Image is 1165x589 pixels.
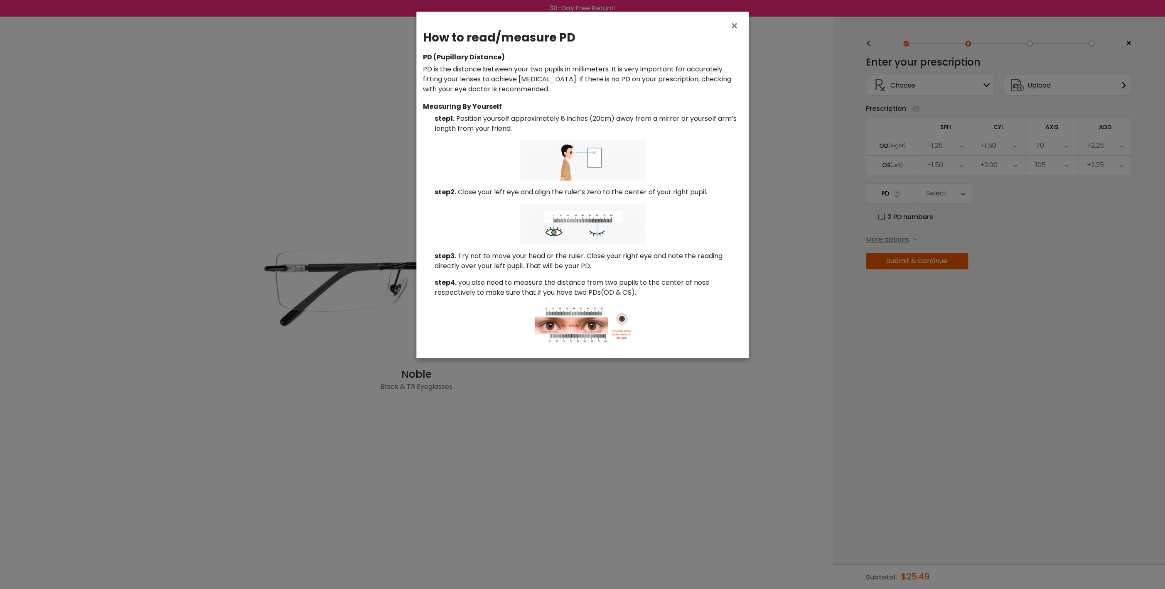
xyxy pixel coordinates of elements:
span: you also need to measure the distance from two pupils to the center of nose respectively to make ... [435,278,710,297]
img: 1554867363006041784.png [520,140,645,181]
p: PD is the distance between your two pupils in millimeters. It is very important for accurately fi... [423,64,742,94]
img: 1552951958740027499.png [520,304,645,345]
span: Close your left eye and align the ruler’s zero to the center of your right pupil. [458,187,707,197]
h6: Measuring By Yourself [423,103,742,110]
img: 1554867376842025662.png [520,204,645,244]
span: × [730,17,742,35]
span: Try not to move your head or the ruler. Close your right eye and note the reading directly over y... [435,251,723,271]
span: step2. [435,187,456,197]
h6: PD (Pupillary Distance) [423,53,742,61]
span: step3. [435,251,456,261]
button: Close [730,18,742,32]
span: step4. [435,278,457,287]
h3: How to read/measure PD [423,31,742,45]
span: step1. [435,114,455,123]
span: Position yourself approximately 8 inches (20cm) away from a mirror or yourself arm’s length from ... [435,114,737,133]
